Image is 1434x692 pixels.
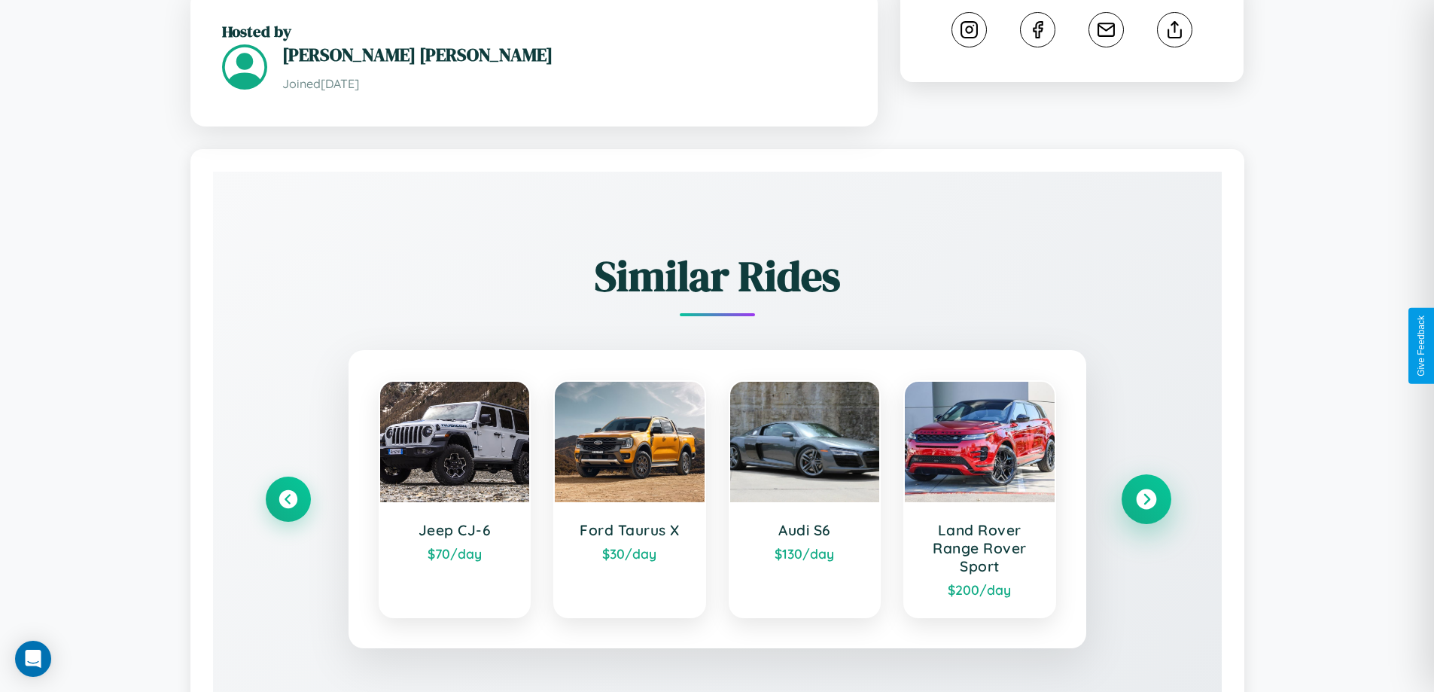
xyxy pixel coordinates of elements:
[282,42,846,67] h3: [PERSON_NAME] [PERSON_NAME]
[745,521,865,539] h3: Audi S6
[395,545,515,562] div: $ 70 /day
[1416,316,1426,376] div: Give Feedback
[222,20,846,42] h2: Hosted by
[729,380,881,618] a: Audi S6$130/day
[15,641,51,677] div: Open Intercom Messenger
[570,521,690,539] h3: Ford Taurus X
[570,545,690,562] div: $ 30 /day
[282,73,846,95] p: Joined [DATE]
[903,380,1056,618] a: Land Rover Range Rover Sport$200/day
[379,380,531,618] a: Jeep CJ-6$70/day
[553,380,706,618] a: Ford Taurus X$30/day
[920,521,1040,575] h3: Land Rover Range Rover Sport
[395,521,515,539] h3: Jeep CJ-6
[266,247,1169,305] h2: Similar Rides
[920,581,1040,598] div: $ 200 /day
[745,545,865,562] div: $ 130 /day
